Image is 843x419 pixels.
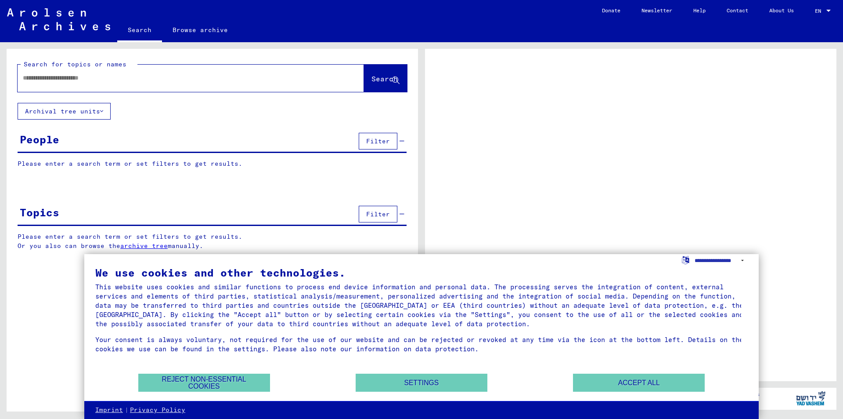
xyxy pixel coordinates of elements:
span: Filter [366,210,390,218]
span: Search [371,74,398,83]
div: Your consent is always voluntary, not required for the use of our website and can be rejected or ... [95,335,748,353]
a: Imprint [95,406,123,415]
a: Browse archive [162,19,238,40]
p: Please enter a search term or set filters to get results. [18,159,407,168]
button: Search [364,65,407,92]
span: Filter [366,137,390,145]
a: Privacy Policy [130,406,185,415]
a: archive tree [120,242,168,250]
mat-label: Search for topics or names [24,60,126,68]
button: Archival tree units [18,103,111,120]
button: Filter [359,133,397,149]
img: yv_logo.png [794,387,827,409]
div: We use cookies and other technologies. [95,267,748,278]
div: Topics [20,204,59,220]
button: Accept all [573,374,705,392]
button: Settings [356,374,487,392]
span: EN [815,8,825,14]
div: People [20,131,59,147]
p: Please enter a search term or set filters to get results. Or you also can browse the manually. [18,232,407,251]
button: Reject non-essential cookies [138,374,270,392]
div: This website uses cookies and similar functions to process end device information and personal da... [95,282,748,328]
img: Arolsen_neg.svg [7,8,110,30]
button: Filter [359,206,397,222]
a: Search [117,19,162,42]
